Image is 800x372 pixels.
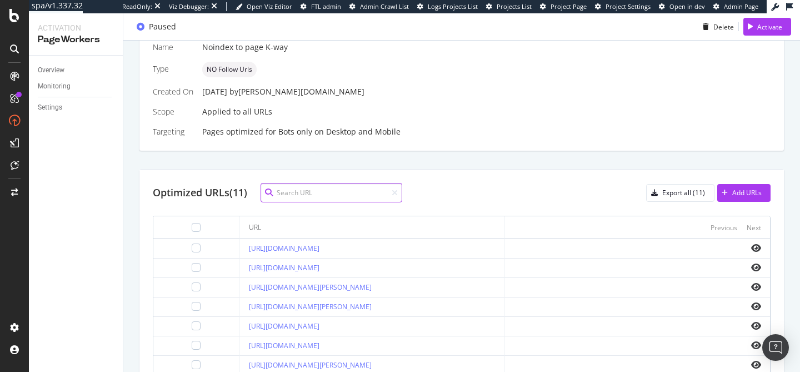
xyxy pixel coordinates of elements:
[540,2,587,11] a: Project Page
[261,183,402,202] input: Search URL
[153,42,771,137] div: Applied to all URLs
[38,33,114,46] div: PageWorkers
[751,321,761,330] i: eye
[713,2,758,11] a: Admin Page
[153,42,193,53] div: Name
[311,2,341,11] span: FTL admin
[153,126,193,137] div: Targeting
[751,341,761,350] i: eye
[38,102,115,113] a: Settings
[229,86,364,97] div: by [PERSON_NAME][DOMAIN_NAME]
[757,22,782,31] div: Activate
[659,2,705,11] a: Open in dev
[732,188,762,197] div: Add URLs
[713,22,734,31] div: Delete
[349,2,409,11] a: Admin Crawl List
[122,2,152,11] div: ReadOnly:
[751,360,761,369] i: eye
[38,102,62,113] div: Settings
[153,86,193,97] div: Created On
[360,2,409,11] span: Admin Crawl List
[743,18,791,36] button: Activate
[202,126,771,137] div: Pages optimized for on
[169,2,209,11] div: Viz Debugger:
[202,42,771,53] div: Noindex to page K-way
[606,2,651,11] span: Project Settings
[153,186,247,200] div: Optimized URLs (11)
[236,2,292,11] a: Open Viz Editor
[249,360,372,370] a: [URL][DOMAIN_NAME][PERSON_NAME]
[762,334,789,361] div: Open Intercom Messenger
[207,66,252,73] span: NO Follow Urls
[38,65,115,76] a: Overview
[38,65,64,76] div: Overview
[662,188,705,197] div: Export all (11)
[249,282,372,292] a: [URL][DOMAIN_NAME][PERSON_NAME]
[249,244,319,253] a: [URL][DOMAIN_NAME]
[724,2,758,11] span: Admin Page
[428,2,478,11] span: Logs Projects List
[38,81,71,92] div: Monitoring
[751,302,761,311] i: eye
[751,244,761,252] i: eye
[278,126,312,137] div: Bots only
[486,2,532,11] a: Projects List
[153,106,193,117] div: Scope
[751,282,761,291] i: eye
[551,2,587,11] span: Project Page
[249,222,261,232] div: URL
[249,321,319,331] a: [URL][DOMAIN_NAME]
[249,263,319,272] a: [URL][DOMAIN_NAME]
[747,223,761,232] div: Next
[326,126,401,137] div: Desktop and Mobile
[38,22,114,33] div: Activation
[669,2,705,11] span: Open in dev
[38,81,115,92] a: Monitoring
[417,2,478,11] a: Logs Projects List
[711,223,737,232] div: Previous
[747,221,761,234] button: Next
[149,21,176,32] div: Paused
[202,62,257,77] div: neutral label
[497,2,532,11] span: Projects List
[249,341,319,350] a: [URL][DOMAIN_NAME]
[711,221,737,234] button: Previous
[247,2,292,11] span: Open Viz Editor
[301,2,341,11] a: FTL admin
[153,63,193,75] div: Type
[717,184,771,202] button: Add URLs
[698,18,734,36] button: Delete
[646,184,714,202] button: Export all (11)
[202,86,771,97] div: [DATE]
[751,263,761,272] i: eye
[249,302,372,311] a: [URL][DOMAIN_NAME][PERSON_NAME]
[595,2,651,11] a: Project Settings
